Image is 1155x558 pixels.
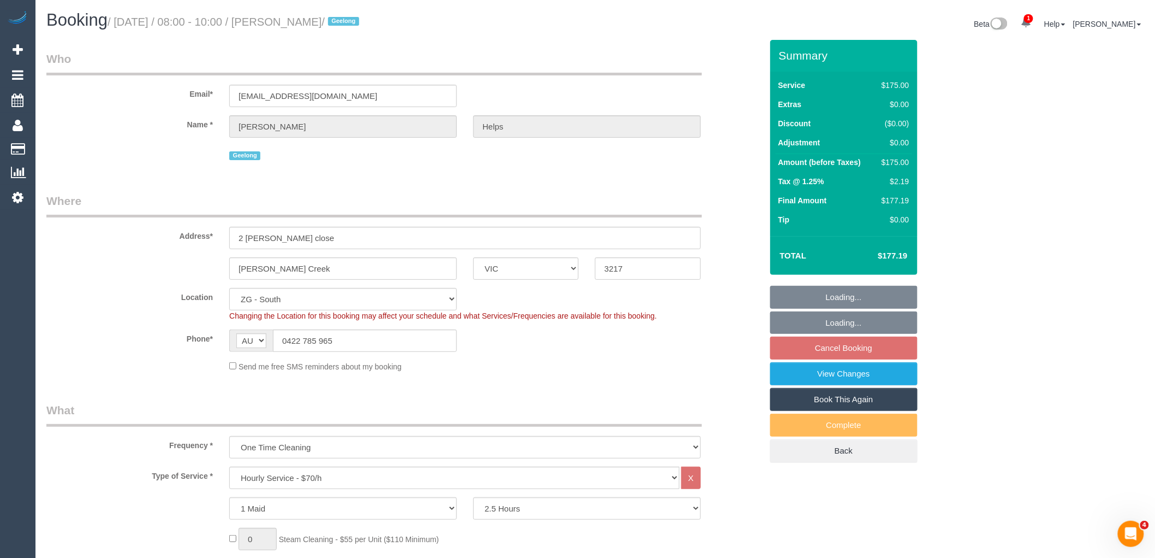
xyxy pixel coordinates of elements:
[46,193,702,218] legend: Where
[778,99,802,110] label: Extras
[38,330,221,344] label: Phone*
[595,257,700,280] input: Post Code*
[1024,14,1033,23] span: 1
[877,195,909,206] div: $177.19
[229,257,457,280] input: Suburb*
[1015,11,1037,35] a: 1
[877,176,909,187] div: $2.19
[974,20,1008,28] a: Beta
[877,214,909,225] div: $0.00
[239,362,402,371] span: Send me free SMS reminders about my booking
[229,151,260,160] span: Geelong
[279,535,439,544] span: Steam Cleaning - $55 per Unit ($110 Minimum)
[38,288,221,303] label: Location
[328,17,359,26] span: Geelong
[780,251,807,260] strong: Total
[1044,20,1065,28] a: Help
[778,80,806,91] label: Service
[778,157,861,168] label: Amount (before Taxes)
[990,17,1008,32] img: New interface
[778,214,790,225] label: Tip
[778,137,820,148] label: Adjustment
[877,99,909,110] div: $0.00
[108,16,362,28] small: / [DATE] / 08:00 - 10:00 / [PERSON_NAME]
[1073,20,1141,28] a: [PERSON_NAME]
[877,118,909,129] div: ($0.00)
[1118,521,1144,547] iframe: Intercom live chat
[1140,521,1149,530] span: 4
[322,16,362,28] span: /
[7,11,28,26] img: Automaid Logo
[38,436,221,451] label: Frequency *
[877,137,909,148] div: $0.00
[229,115,457,138] input: First Name*
[779,49,912,62] h3: Summary
[877,157,909,168] div: $175.00
[38,227,221,242] label: Address*
[770,439,918,462] a: Back
[229,85,457,107] input: Email*
[877,80,909,91] div: $175.00
[229,312,657,320] span: Changing the Location for this booking may affect your schedule and what Services/Frequencies are...
[38,467,221,481] label: Type of Service *
[273,330,457,352] input: Phone*
[46,402,702,427] legend: What
[778,195,827,206] label: Final Amount
[46,51,702,75] legend: Who
[46,10,108,30] span: Booking
[770,388,918,411] a: Book This Again
[473,115,701,138] input: Last Name*
[38,115,221,130] label: Name *
[845,251,907,261] h4: $177.19
[38,85,221,99] label: Email*
[778,118,811,129] label: Discount
[770,362,918,385] a: View Changes
[778,176,824,187] label: Tax @ 1.25%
